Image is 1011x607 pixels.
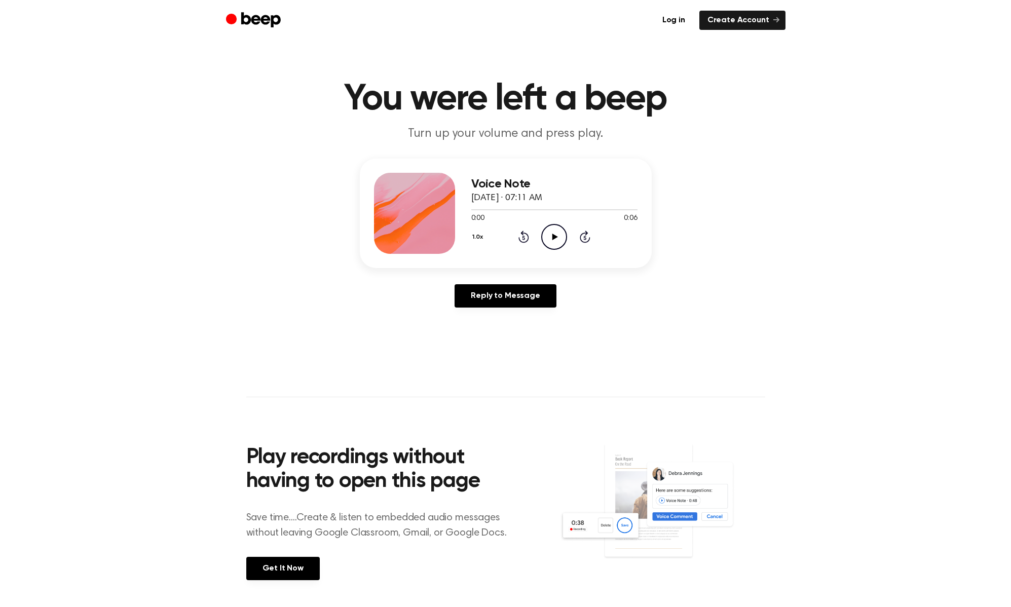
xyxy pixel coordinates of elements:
[471,177,638,191] h3: Voice Note
[246,446,519,494] h2: Play recordings without having to open this page
[559,443,765,579] img: Voice Comments on Docs and Recording Widget
[455,284,556,308] a: Reply to Message
[699,11,785,30] a: Create Account
[471,194,542,203] span: [DATE] · 07:11 AM
[246,510,519,541] p: Save time....Create & listen to embedded audio messages without leaving Google Classroom, Gmail, ...
[246,81,765,118] h1: You were left a beep
[624,213,637,224] span: 0:06
[654,11,693,30] a: Log in
[471,213,484,224] span: 0:00
[311,126,700,142] p: Turn up your volume and press play.
[471,229,487,246] button: 1.0x
[226,11,283,30] a: Beep
[246,557,320,580] a: Get It Now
